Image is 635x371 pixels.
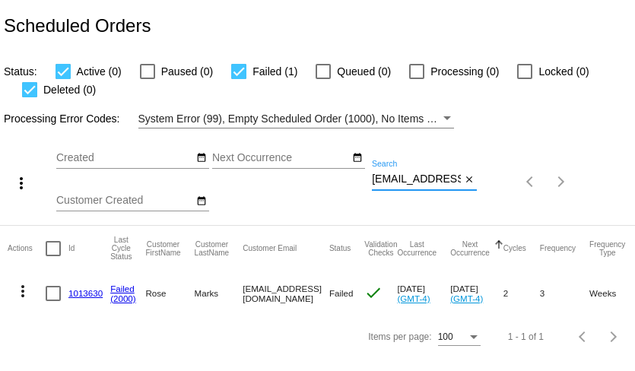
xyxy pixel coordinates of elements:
[397,271,450,316] mat-cell: [DATE]
[77,62,122,81] span: Active (0)
[503,271,540,316] mat-cell: 2
[4,113,120,125] span: Processing Error Codes:
[540,271,589,316] mat-cell: 3
[161,62,213,81] span: Paused (0)
[43,81,96,99] span: Deleted (0)
[364,284,383,302] mat-icon: check
[546,166,576,197] button: Next page
[430,62,499,81] span: Processing (0)
[243,271,329,316] mat-cell: [EMAIL_ADDRESS][DOMAIN_NAME]
[589,240,625,257] button: Change sorting for FrequencyType
[372,173,461,185] input: Search
[145,271,194,316] mat-cell: Rose
[110,293,136,303] a: (2000)
[68,288,103,298] a: 1013630
[450,240,490,257] button: Change sorting for NextOccurrenceUtc
[138,109,454,128] mat-select: Filter by Processing Error Codes
[145,240,180,257] button: Change sorting for CustomerFirstName
[352,152,363,164] mat-icon: date_range
[4,15,151,36] h2: Scheduled Orders
[110,236,132,261] button: Change sorting for LastProcessingCycleId
[397,240,437,257] button: Change sorting for LastOccurrenceUtc
[438,331,453,342] span: 100
[14,282,32,300] mat-icon: more_vert
[243,244,297,253] button: Change sorting for CustomerEmail
[538,62,589,81] span: Locked (0)
[4,65,37,78] span: Status:
[212,152,349,164] input: Next Occurrence
[598,322,629,352] button: Next page
[110,284,135,293] a: Failed
[508,331,544,342] div: 1 - 1 of 1
[12,174,30,192] mat-icon: more_vert
[8,226,46,271] mat-header-cell: Actions
[364,226,397,271] mat-header-cell: Validation Checks
[516,166,546,197] button: Previous page
[568,322,598,352] button: Previous page
[195,240,230,257] button: Change sorting for CustomerLastName
[195,271,243,316] mat-cell: Marks
[196,195,207,208] mat-icon: date_range
[329,244,351,253] button: Change sorting for Status
[450,293,483,303] a: (GMT-4)
[438,332,481,343] mat-select: Items per page:
[461,172,477,188] button: Clear
[252,62,297,81] span: Failed (1)
[196,152,207,164] mat-icon: date_range
[56,152,193,164] input: Created
[56,195,193,207] input: Customer Created
[368,331,431,342] div: Items per page:
[503,244,526,253] button: Change sorting for Cycles
[540,244,576,253] button: Change sorting for Frequency
[464,174,475,186] mat-icon: close
[337,62,391,81] span: Queued (0)
[68,244,75,253] button: Change sorting for Id
[397,293,430,303] a: (GMT-4)
[450,271,503,316] mat-cell: [DATE]
[329,288,354,298] span: Failed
